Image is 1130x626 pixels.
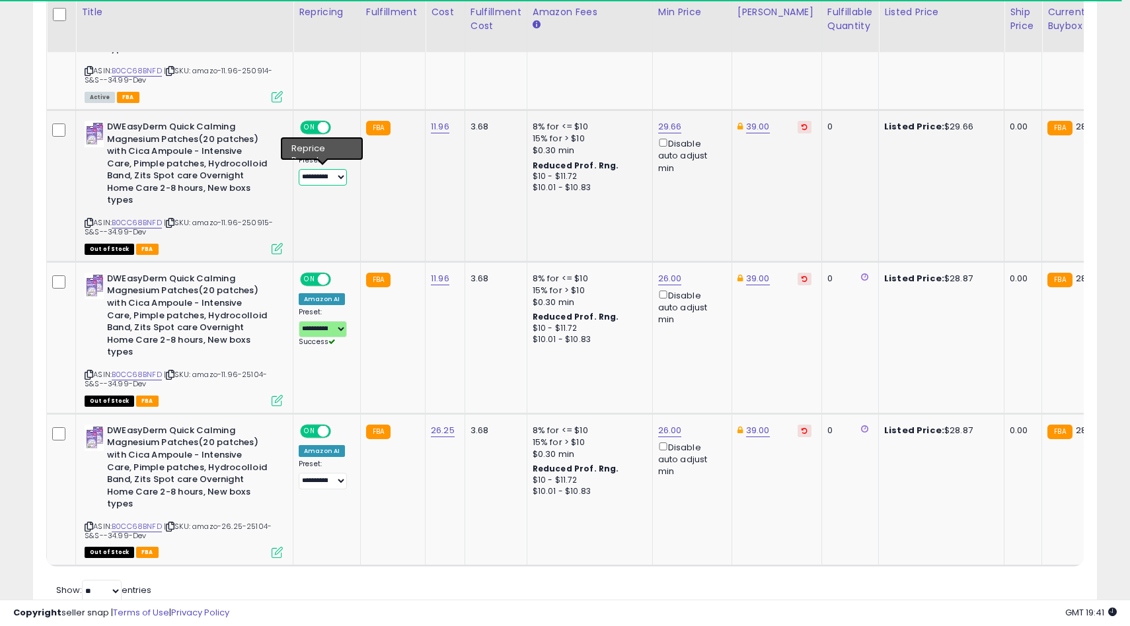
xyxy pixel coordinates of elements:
[471,425,517,436] div: 3.68
[533,334,642,345] div: $10.01 - $10.83
[884,424,944,436] b: Listed Price:
[13,606,61,619] strong: Copyright
[85,217,273,237] span: | SKU: amazo-11.96-250915-S&S--34.99-Dev
[1010,273,1032,285] div: 0.00
[112,369,162,380] a: B0CC68BNFD
[136,396,159,407] span: FBA
[533,296,642,308] div: $0.30 min
[1047,121,1072,135] small: FBA
[827,121,868,133] div: 0
[658,288,722,326] div: Disable auto adjust min
[366,121,391,135] small: FBA
[85,121,104,147] img: 41Y3gWSrIYL._SL40_.jpg
[117,92,139,103] span: FBA
[1047,5,1115,33] div: Current Buybox Price
[366,273,391,287] small: FBA
[301,122,318,133] span: ON
[1010,425,1032,436] div: 0.00
[658,424,682,437] a: 26.00
[533,133,642,145] div: 15% for > $10
[431,272,449,285] a: 11.96
[85,547,134,558] span: All listings that are currently out of stock and unavailable for purchase on Amazon
[1047,273,1072,287] small: FBA
[533,121,642,133] div: 8% for <= $10
[299,5,355,19] div: Repricing
[112,521,162,532] a: B0CC68BNFD
[431,424,455,437] a: 26.25
[107,273,268,362] b: DWEasyDerm Quick Calming Magnesium Patches(20 patches) with Cica Ampoule - Intensive Care, Pimple...
[431,5,459,19] div: Cost
[1010,121,1032,133] div: 0.00
[85,425,283,557] div: ASIN:
[329,425,350,436] span: OFF
[85,521,272,541] span: | SKU: amazo-26.25-25104-S&S--34.99-Dev
[884,272,944,285] b: Listed Price:
[299,156,350,186] div: Preset:
[533,160,619,171] b: Reduced Prof. Rng.
[658,272,682,285] a: 26.00
[533,463,619,474] b: Reduced Prof. Rng.
[107,121,268,210] b: DWEasyDerm Quick Calming Magnesium Patches(20 patches) with Cica Ampoule - Intensive Care, Pimple...
[658,440,722,478] div: Disable auto adjust min
[533,448,642,460] div: $0.30 min
[471,121,517,133] div: 3.68
[85,65,272,85] span: | SKU: amazo-11.96-250914-S&S--34.99-Dev
[112,217,162,228] a: B0CC68BNFD
[136,244,159,255] span: FBA
[366,5,420,19] div: Fulfillment
[533,425,642,436] div: 8% for <= $10
[533,436,642,448] div: 15% for > $10
[366,425,391,439] small: FBA
[85,273,104,299] img: 41Y3gWSrIYL._SL40_.jpg
[533,171,642,182] div: $10 - $11.72
[13,607,229,619] div: seller snap | |
[85,121,283,253] div: ASIN:
[533,273,642,285] div: 8% for <= $10
[85,369,267,389] span: | SKU: amazo-11.96-25104-S&S--34.99-Dev
[299,308,350,347] div: Preset:
[299,460,350,489] div: Preset:
[329,122,350,133] span: OFF
[85,92,115,103] span: All listings currently available for purchase on Amazon
[85,273,283,405] div: ASIN:
[746,424,770,437] a: 39.00
[884,120,944,133] b: Listed Price:
[301,274,318,285] span: ON
[431,120,449,133] a: 11.96
[533,182,642,193] div: $10.01 - $10.83
[533,323,642,334] div: $10 - $11.72
[171,606,229,619] a: Privacy Policy
[299,293,345,305] div: Amazon AI
[1065,606,1117,619] span: 2025-10-11 19:41 GMT
[85,396,134,407] span: All listings that are currently out of stock and unavailable for purchase on Amazon
[827,273,868,285] div: 0
[658,120,682,133] a: 29.66
[827,5,873,33] div: Fulfillable Quantity
[533,5,647,19] div: Amazon Fees
[658,136,722,174] div: Disable auto adjust min
[533,486,642,497] div: $10.01 - $10.83
[81,5,287,19] div: Title
[299,445,345,457] div: Amazon AI
[1047,425,1072,439] small: FBA
[884,121,994,133] div: $29.66
[533,475,642,486] div: $10 - $11.72
[1010,5,1036,33] div: Ship Price
[746,272,770,285] a: 39.00
[746,120,770,133] a: 39.00
[1076,120,1094,133] span: 28.9
[471,273,517,285] div: 3.68
[85,244,134,255] span: All listings that are currently out of stock and unavailable for purchase on Amazon
[85,425,104,451] img: 41Y3gWSrIYL._SL40_.jpg
[658,5,726,19] div: Min Price
[56,584,151,596] span: Show: entries
[1076,272,1094,285] span: 28.9
[112,65,162,77] a: B0CC68BNFD
[107,425,268,514] b: DWEasyDerm Quick Calming Magnesium Patches(20 patches) with Cica Ampoule - Intensive Care, Pimple...
[299,337,335,347] span: Success
[737,5,816,19] div: [PERSON_NAME]
[827,425,868,436] div: 0
[533,145,642,156] div: $0.30 min
[884,425,994,436] div: $28.87
[299,141,350,153] div: Amazon AI *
